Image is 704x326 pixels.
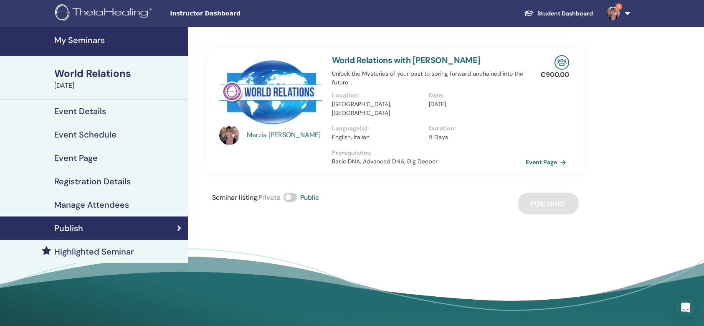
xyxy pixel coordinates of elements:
p: Location : [332,91,424,100]
h4: Registration Details [54,176,131,186]
div: [DATE] [54,81,183,91]
h4: Event Schedule [54,130,116,140]
p: Prerequisites : [332,148,526,157]
p: [DATE] [429,100,521,109]
p: Duration : [429,124,521,133]
a: Student Dashboard [517,6,600,21]
p: [GEOGRAPHIC_DATA], [GEOGRAPHIC_DATA] [332,100,424,117]
span: 3 [615,3,622,10]
img: default.jpg [219,125,239,145]
a: World Relations with [PERSON_NAME] [332,55,481,66]
span: Seminar listing : [212,193,258,202]
p: Unlock the Mysteries of your past to spring forward unchained into the future... [332,69,526,87]
p: 5 Days [429,133,521,142]
p: Date : [429,91,521,100]
h4: Publish [54,223,83,233]
img: default.jpg [606,7,620,20]
img: graduation-cap-white.svg [524,10,534,17]
a: Marzia [PERSON_NAME] [247,130,324,140]
h4: My Seminars [54,35,183,45]
p: € 900.00 [540,70,569,80]
p: Language(s) : [332,124,424,133]
h4: Event Details [54,106,106,116]
p: English, Italian [332,133,424,142]
span: Instructor Dashboard [170,9,295,18]
img: In-Person Seminar [555,55,569,70]
img: logo.png [55,4,155,23]
div: World Relations [54,66,183,81]
a: World Relations[DATE] [49,66,188,91]
h4: Event Page [54,153,98,163]
h4: Highlighted Seminar [54,247,134,257]
h4: Manage Attendees [54,200,129,210]
span: Public [300,193,319,202]
div: Open Intercom Messenger [676,298,696,318]
img: World Relations [219,55,322,127]
p: Basic DNA, Advanced DNA, Dig Deeper [332,157,526,166]
a: Event Page [526,156,570,168]
span: Private [258,193,280,202]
